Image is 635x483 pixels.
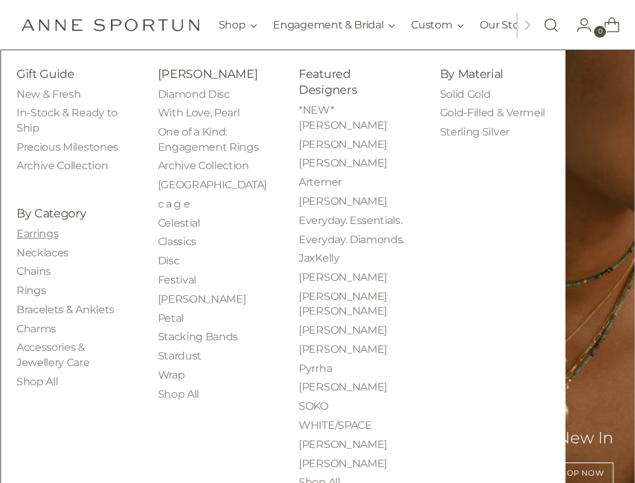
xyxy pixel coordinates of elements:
a: Anne Sportun Fine Jewellery [21,19,200,31]
a: Our Story [480,11,528,40]
a: Open search modal [538,12,564,38]
button: Shop [219,11,258,40]
a: Go to the account page [566,12,592,38]
a: Open cart modal [593,12,620,38]
button: Engagement & Bridal [273,11,395,40]
span: 0 [594,26,606,38]
button: Custom [411,11,464,40]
